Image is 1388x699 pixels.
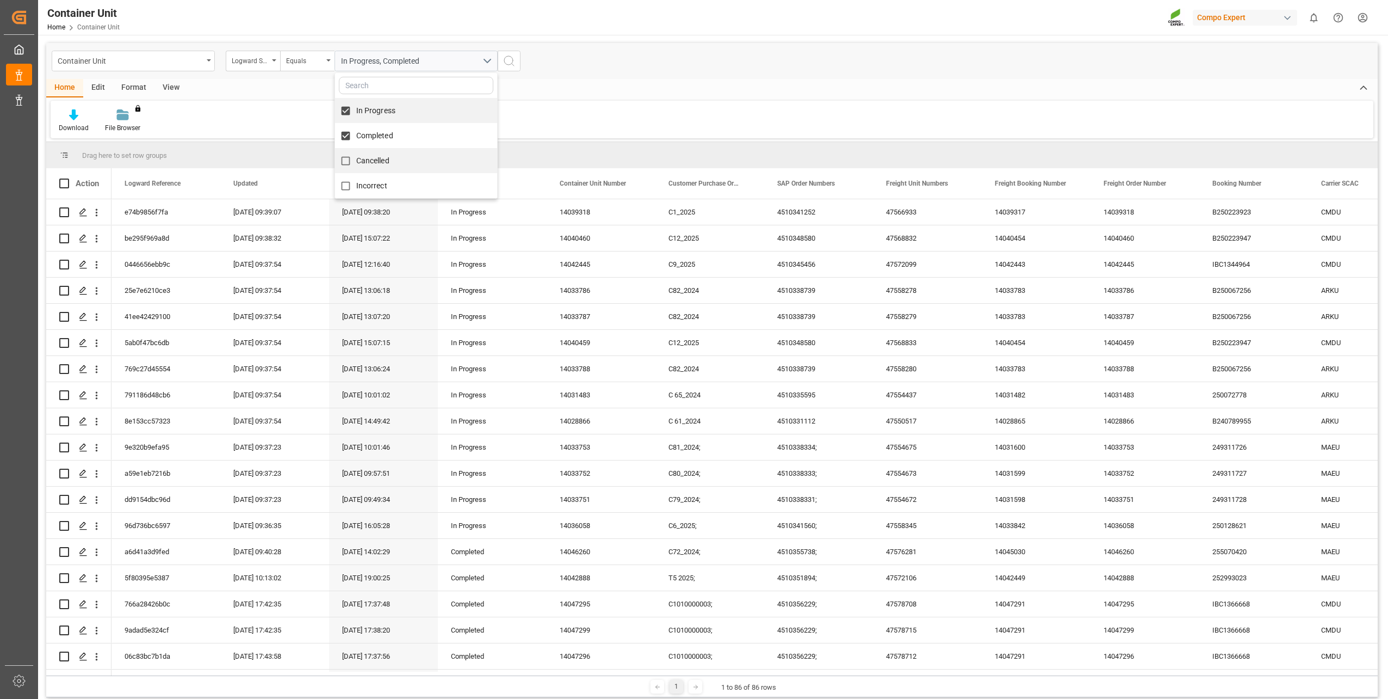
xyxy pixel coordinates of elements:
div: [DATE] 17:42:35 [220,591,329,617]
div: C82_2024 [655,356,764,382]
div: 250072778 [1199,382,1308,408]
div: Press SPACE to select this row. [46,199,111,225]
div: 47578708 [873,591,982,617]
div: In Progress [451,304,534,329]
div: 9e320b9efa95 [111,434,220,460]
div: C82_2024 [655,304,764,329]
div: 14033783 [982,304,1090,329]
div: 25e7e6210ce3 [111,278,220,303]
div: 14031483 [547,382,655,408]
div: C1010000003; [655,591,764,617]
div: 14028866 [1090,408,1199,434]
div: 9adad5e324cf [111,617,220,643]
div: [DATE] 16:05:28 [329,513,438,538]
div: be295f969a8d [111,225,220,251]
div: 47550517 [873,408,982,434]
div: Compo Expert [1193,10,1297,26]
div: [DATE] 17:38:20 [329,617,438,643]
div: 14031482 [982,382,1090,408]
div: 4510341560; [764,513,873,538]
div: 250128621 [1199,513,1308,538]
div: 26baa2e8697b [111,670,220,695]
div: 14039318 [1090,199,1199,225]
div: 14036058 [547,513,655,538]
div: 14028865 [982,408,1090,434]
div: T5 2025; [655,565,764,591]
div: 14040454 [982,330,1090,355]
div: C9_2025 [655,252,764,277]
div: 249311727 [1199,461,1308,486]
div: C79_2024; [655,487,764,512]
div: 8e153cc57323 [111,408,220,434]
div: In Progress [451,461,534,486]
div: Press SPACE to select this row. [46,434,111,461]
div: 14033752 [1090,461,1199,486]
div: 14047297 [547,670,655,695]
div: 47554437 [873,382,982,408]
span: Cancelled [356,156,389,165]
div: B250067256 [1199,278,1308,303]
div: 14033752 [547,461,655,486]
div: 14033751 [1090,487,1199,512]
div: 14042449 [982,565,1090,591]
div: 766a28426b0c [111,591,220,617]
div: [DATE] 09:37:23 [220,461,329,486]
div: In Progress [451,487,534,512]
div: 249311728 [1199,487,1308,512]
div: Press SPACE to select this row. [46,382,111,408]
div: e74b9856f7fa [111,199,220,225]
div: [DATE] 17:43:58 [220,670,329,695]
div: 255070420 [1199,539,1308,565]
div: 14042443 [982,252,1090,277]
div: Format [113,79,154,97]
div: Press SPACE to select this row. [46,539,111,565]
div: Press SPACE to select this row. [46,487,111,513]
div: Logward Status [232,53,269,66]
span: Logward Reference [125,180,181,187]
div: 14039317 [982,199,1090,225]
div: 14033786 [1090,278,1199,303]
div: 47576281 [873,539,982,565]
div: Press SPACE to select this row. [46,278,111,304]
span: Carrier SCAC [1321,180,1359,187]
div: 14047297 [1090,670,1199,695]
div: a6d41a3d9fed [111,539,220,565]
div: 14033787 [547,304,655,329]
div: [DATE] 09:37:54 [220,304,329,329]
div: IBC1366668 [1199,670,1308,695]
div: 47554673 [873,461,982,486]
div: 47558279 [873,304,982,329]
div: 5ab0f47bc6db [111,330,220,355]
div: IBC1366668 [1199,643,1308,669]
div: 4510331112 [764,408,873,434]
div: 47568833 [873,330,982,355]
div: Completed [451,592,534,617]
span: Freight Unit Numbers [886,180,948,187]
div: 4510356229; [764,643,873,669]
div: [DATE] 13:06:24 [329,356,438,382]
div: 47566933 [873,199,982,225]
div: 14040460 [1090,225,1199,251]
div: C1_2025 [655,199,764,225]
div: 4510341252 [764,199,873,225]
div: 14033788 [1090,356,1199,382]
div: 4510345456 [764,252,873,277]
span: Freight Order Number [1104,180,1166,187]
div: 47558345 [873,513,982,538]
div: [DATE] 17:38:04 [329,670,438,695]
div: 14033783 [982,356,1090,382]
div: 47572099 [873,252,982,277]
div: 47578712 [873,643,982,669]
div: [DATE] 15:07:22 [329,225,438,251]
div: 4510338739 [764,278,873,303]
div: Press SPACE to select this row. [46,643,111,670]
div: 14042445 [547,252,655,277]
div: 14042888 [547,565,655,591]
div: C72_2024; [655,539,764,565]
div: [DATE] 12:16:40 [329,252,438,277]
div: [DATE] 09:37:54 [220,252,329,277]
div: View [154,79,188,97]
button: search button [498,51,520,71]
div: C80_2024; [655,461,764,486]
div: a59e1eb7216b [111,461,220,486]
